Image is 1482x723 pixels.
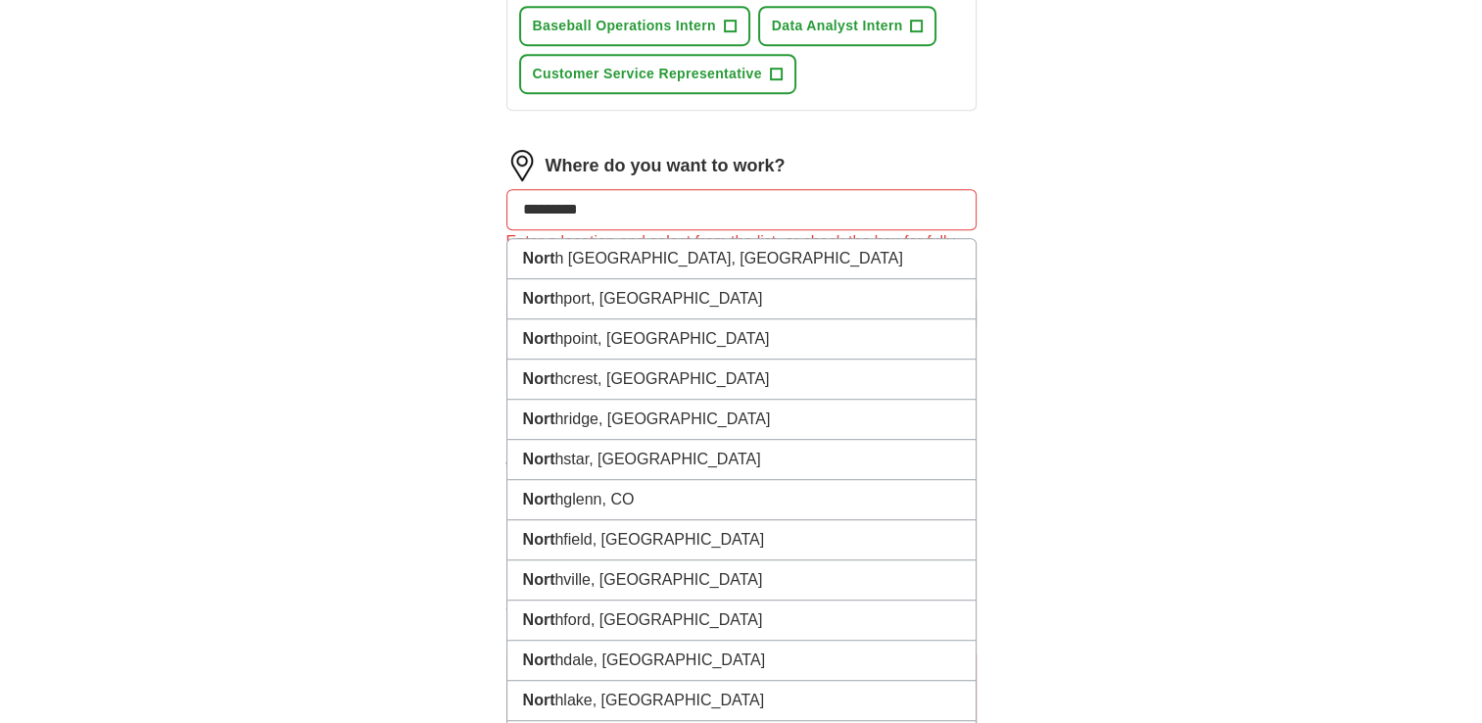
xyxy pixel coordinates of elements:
[506,150,538,181] img: location.png
[507,520,976,560] li: hfield, [GEOGRAPHIC_DATA]
[507,641,976,681] li: hdale, [GEOGRAPHIC_DATA]
[507,239,976,279] li: h [GEOGRAPHIC_DATA], [GEOGRAPHIC_DATA]
[758,6,937,46] button: Data Analyst Intern
[507,319,976,360] li: hpoint, [GEOGRAPHIC_DATA]
[523,290,555,307] strong: Nort
[507,440,976,480] li: hstar, [GEOGRAPHIC_DATA]
[523,651,555,668] strong: Nort
[772,16,903,36] span: Data Analyst Intern
[507,360,976,400] li: hcrest, [GEOGRAPHIC_DATA]
[507,480,976,520] li: hglenn, CO
[523,250,555,266] strong: Nort
[523,451,555,467] strong: Nort
[507,279,976,319] li: hport, [GEOGRAPHIC_DATA]
[523,571,555,588] strong: Nort
[523,692,555,708] strong: Nort
[506,230,977,277] div: Enter a location and select from the list, or check the box for fully remote roles
[519,54,796,94] button: Customer Service Representative
[519,6,750,46] button: Baseball Operations Intern
[546,153,786,179] label: Where do you want to work?
[523,611,555,628] strong: Nort
[507,601,976,641] li: hford, [GEOGRAPHIC_DATA]
[507,560,976,601] li: hville, [GEOGRAPHIC_DATA]
[507,400,976,440] li: hridge, [GEOGRAPHIC_DATA]
[523,370,555,387] strong: Nort
[533,64,762,84] span: Customer Service Representative
[533,16,716,36] span: Baseball Operations Intern
[523,531,555,548] strong: Nort
[523,330,555,347] strong: Nort
[507,681,976,721] li: hlake, [GEOGRAPHIC_DATA]
[523,410,555,427] strong: Nort
[523,491,555,507] strong: Nort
